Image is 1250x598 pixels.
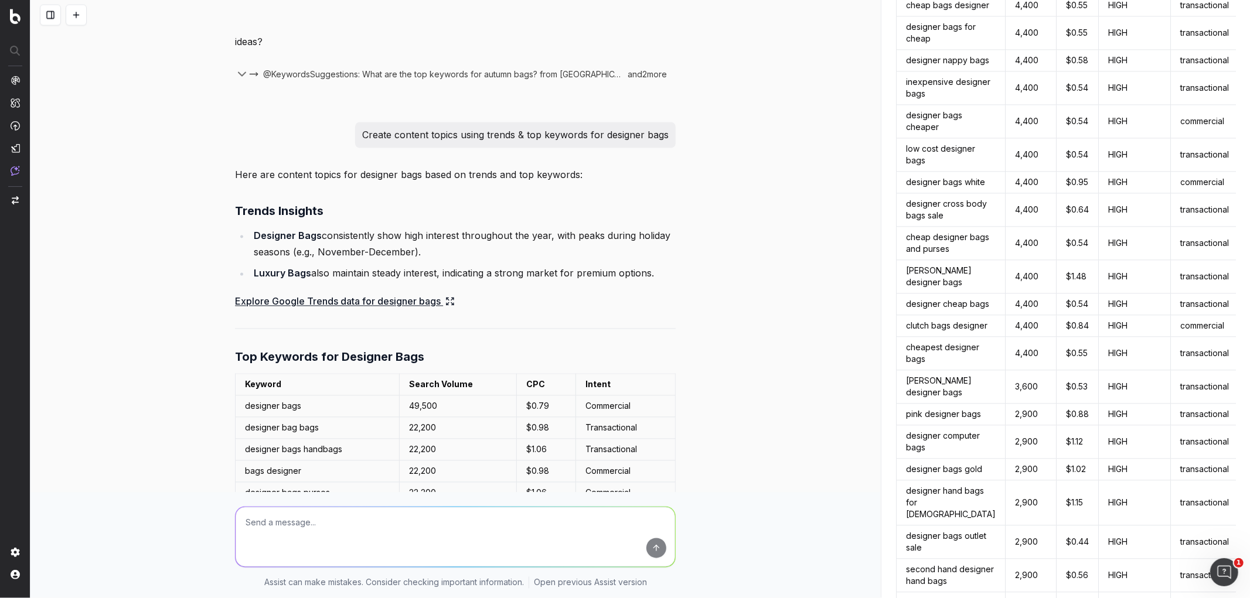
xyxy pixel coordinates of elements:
td: commercial [1171,315,1239,337]
td: commercial [1171,172,1239,193]
td: designer cross body bags sale [897,193,1006,227]
td: designer bags for cheap [897,16,1006,50]
td: commercial [1171,105,1239,138]
img: Botify logo [10,9,21,24]
td: designer bags outlet sale [897,525,1006,559]
td: HIGH [1099,425,1171,459]
td: transactional [1171,459,1239,480]
td: HIGH [1099,172,1171,193]
td: $0.98 [516,461,575,483]
td: $ 0.54 [1057,138,1099,172]
td: [PERSON_NAME] designer bags [897,260,1006,293]
td: transactional [1171,370,1239,404]
td: 2,900 [1006,404,1057,425]
p: Assist can make mistakes. Consider checking important information. [264,577,524,589]
td: Intent [576,374,676,396]
td: low cost designer bags [897,138,1006,172]
td: Keyword [236,374,400,396]
div: and 2 more [622,69,676,80]
td: $0.79 [516,396,575,418]
button: @KeywordsSuggestions: What are the top keywords for autumn bags? from [GEOGRAPHIC_DATA] [249,69,622,80]
td: 4,400 [1006,16,1057,50]
td: transactional [1171,559,1239,592]
td: transactional [1171,425,1239,459]
p: Would you like me to use these keywords to refine the content calendar or create specific content... [235,17,676,50]
td: HIGH [1099,193,1171,227]
td: HIGH [1099,105,1171,138]
td: 2,900 [1006,559,1057,592]
span: 1 [1234,558,1244,568]
td: $ 0.55 [1057,16,1099,50]
td: Transactional [576,439,676,461]
td: $ 0.58 [1057,50,1099,71]
img: Setting [11,548,20,557]
td: 4,400 [1006,315,1057,337]
td: transactional [1171,50,1239,71]
td: pink designer bags [897,404,1006,425]
td: designer bags purses [236,483,400,504]
td: $ 0.53 [1057,370,1099,404]
td: 22,200 [400,461,517,483]
iframe: Intercom live chat [1210,558,1238,586]
td: 4,400 [1006,337,1057,370]
td: HIGH [1099,16,1171,50]
td: designer computer bags [897,425,1006,459]
td: transactional [1171,260,1239,293]
td: $ 0.64 [1057,193,1099,227]
img: My account [11,570,20,579]
td: $ 0.55 [1057,337,1099,370]
td: HIGH [1099,459,1171,480]
td: $ 0.84 [1057,315,1099,337]
td: 4,400 [1006,172,1057,193]
td: $ 0.54 [1057,105,1099,138]
td: transactional [1171,404,1239,425]
li: consistently show high interest throughout the year, with peaks during holiday seasons (e.g., Nov... [250,228,676,261]
td: HIGH [1099,260,1171,293]
td: $ 0.54 [1057,71,1099,105]
td: transactional [1171,193,1239,227]
td: $ 0.56 [1057,559,1099,592]
td: HIGH [1099,525,1171,559]
td: 4,400 [1006,227,1057,260]
li: also maintain steady interest, indicating a strong market for premium options. [250,265,676,282]
td: $ 1.48 [1057,260,1099,293]
span: @KeywordsSuggestions: What are the top keywords for autumn bags? from [GEOGRAPHIC_DATA] [263,69,622,80]
td: cheap designer bags and purses [897,227,1006,260]
td: HIGH [1099,315,1171,337]
td: cheapest designer bags [897,337,1006,370]
td: transactional [1171,71,1239,105]
td: designer bags handbags [236,439,400,461]
td: 2,900 [1006,459,1057,480]
td: 4,400 [1006,50,1057,71]
td: [PERSON_NAME] designer bags [897,370,1006,404]
td: designer bags cheaper [897,105,1006,138]
td: HIGH [1099,337,1171,370]
td: $0.98 [516,418,575,439]
td: $ 0.44 [1057,525,1099,559]
td: $1.06 [516,483,575,504]
td: clutch bags designer [897,315,1006,337]
td: Commercial [576,483,676,504]
td: HIGH [1099,404,1171,425]
td: CPC [516,374,575,396]
td: transactional [1171,337,1239,370]
td: $ 0.54 [1057,293,1099,315]
td: inexpensive designer bags [897,71,1006,105]
td: $1.06 [516,439,575,461]
img: Assist [11,166,20,176]
td: Search Volume [400,374,517,396]
img: Switch project [12,196,19,204]
td: HIGH [1099,559,1171,592]
img: Activation [11,121,20,131]
td: HIGH [1099,480,1171,525]
td: $ 0.88 [1057,404,1099,425]
td: 2,900 [1006,480,1057,525]
td: 4,400 [1006,193,1057,227]
td: 4,400 [1006,138,1057,172]
td: designer bag bags [236,418,400,439]
td: $ 0.95 [1057,172,1099,193]
td: designer bags white [897,172,1006,193]
td: Commercial [576,461,676,483]
td: designer cheap bags [897,293,1006,315]
td: designer bags gold [897,459,1006,480]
